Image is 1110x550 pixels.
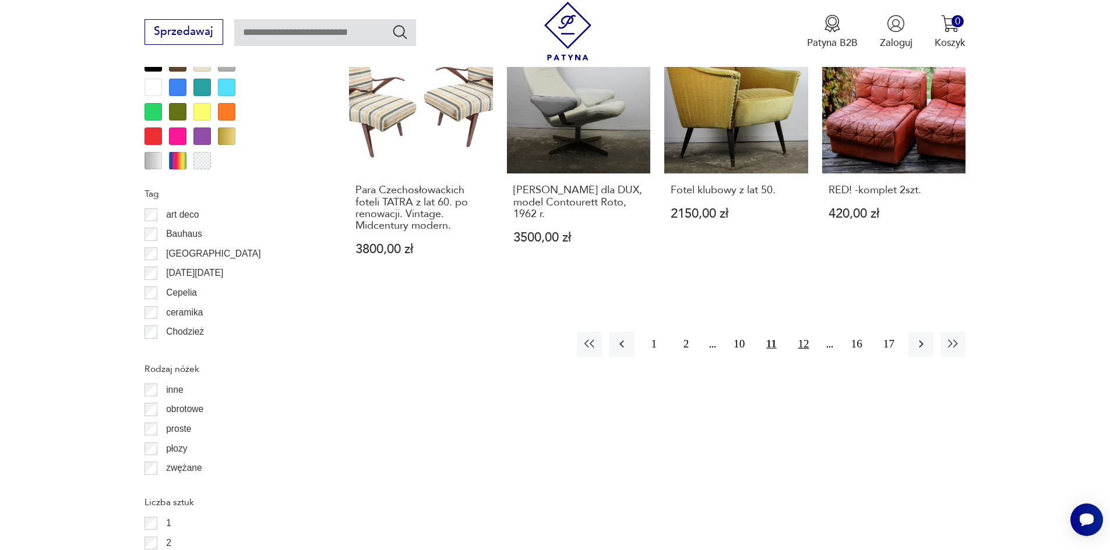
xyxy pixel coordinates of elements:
button: 2 [674,332,699,357]
button: 0Koszyk [935,15,965,49]
button: Szukaj [392,23,408,40]
button: 16 [844,332,869,357]
button: 1 [642,332,667,357]
button: Sprzedawaj [145,19,223,45]
p: 2150,00 zł [671,208,802,220]
button: 10 [727,332,752,357]
p: płozy [166,441,187,456]
p: Tag [145,186,316,201]
p: Koszyk [935,36,965,49]
p: 3500,00 zł [513,232,644,244]
p: Rodzaj nóżek [145,361,316,377]
button: 11 [759,332,784,357]
a: Sprzedawaj [145,28,223,37]
p: art deco [166,207,199,222]
button: Zaloguj [880,15,912,49]
p: Patyna B2B [807,36,858,49]
p: Cepelia [166,285,197,300]
h3: RED! -komplet 2szt. [829,184,960,196]
p: obrotowe [166,402,203,417]
h3: Fotel klubowy z lat 50. [671,184,802,196]
h3: Para Czechosłowackich foteli TATRA z lat 60. po renowacji. Vintage. Midcentury modern. [355,184,487,232]
img: Ikonka użytkownika [887,15,905,33]
a: KlasykAlf Svensson dla DUX, model Contourett Roto, 1962 r.[PERSON_NAME] dla DUX, model Contourett... [507,30,651,282]
a: Ikona medaluPatyna B2B [807,15,858,49]
p: [DATE][DATE] [166,265,223,281]
a: Para Czechosłowackich foteli TATRA z lat 60. po renowacji. Vintage. Midcentury modern.Para Czecho... [349,30,493,282]
button: 12 [791,332,816,357]
p: 420,00 zł [829,208,960,220]
div: 0 [952,15,964,27]
img: Ikona medalu [823,15,841,33]
p: inne [166,382,183,398]
p: Liczba sztuk [145,495,316,510]
p: Zaloguj [880,36,912,49]
p: 3800,00 zł [355,243,487,256]
p: proste [166,421,191,437]
p: ceramika [166,305,203,320]
iframe: Smartsupp widget button [1070,503,1103,536]
h3: [PERSON_NAME] dla DUX, model Contourett Roto, 1962 r. [513,184,644,220]
p: Bauhaus [166,226,202,242]
p: Chodzież [166,324,204,339]
p: [GEOGRAPHIC_DATA] [166,246,260,261]
img: Patyna - sklep z meblami i dekoracjami vintage [538,2,597,61]
p: zwężane [166,460,202,476]
p: 1 [166,516,171,531]
img: Ikona koszyka [941,15,959,33]
button: Patyna B2B [807,15,858,49]
p: Ćmielów [166,344,201,359]
button: 17 [876,332,901,357]
a: Produkt wyprzedanyRED! -komplet 2szt.RED! -komplet 2szt.420,00 zł [822,30,966,282]
a: Fotel klubowy z lat 50.Fotel klubowy z lat 50.2150,00 zł [664,30,808,282]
